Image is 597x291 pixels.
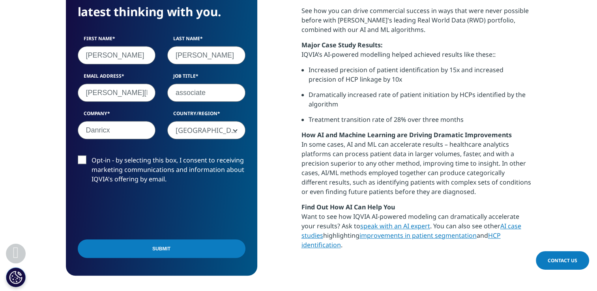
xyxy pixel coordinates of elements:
p: In some cases, AI and ML can accelerate results – healthcare analytics platforms can process pati... [301,140,531,202]
span: Contact Us [548,257,577,264]
strong: Find Out How AI Can Help You [301,203,395,211]
p: IQVIA’s AI-powered modelling helped achieved results like these:: [301,50,531,65]
label: Country/Region [167,110,245,121]
a: HCP identification [301,231,501,249]
label: Last Name [167,35,245,46]
a: improvements in patient segmentation [359,231,477,240]
strong: Major Case Study Results: [301,41,383,49]
input: Submit [78,239,245,258]
li: Increased precision of patient identification by 15x and increased precision of HCP linkage by 10x [309,65,531,90]
label: Company [78,110,156,121]
iframe: reCAPTCHA [78,196,198,227]
span: India [167,121,245,139]
label: First Name [78,35,156,46]
strong: How AI and Machine Learning are Driving Dramatic Improvements [301,131,512,139]
span: India [168,121,245,140]
li: Dramatically increased rate of patient initiation by HCPs identified by the algorithm [309,90,531,115]
a: Contact Us [536,251,589,270]
a: speak with an AI expert [360,222,430,230]
p: See how you can drive commercial success in ways that were never possible before with [PERSON_NAM... [301,6,531,40]
button: Cookies Settings [6,267,26,287]
label: Job Title [167,73,245,84]
a: AI case studies [301,222,521,240]
label: Email Address [78,73,156,84]
li: Treatment transition rate of 28% over three months [309,115,531,130]
p: Want to see how IQVIA AI-powered modeling can dramatically accelerate your results? Ask to . You ... [301,212,531,256]
label: Opt-in - by selecting this box, I consent to receiving marketing communications and information a... [78,155,245,188]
